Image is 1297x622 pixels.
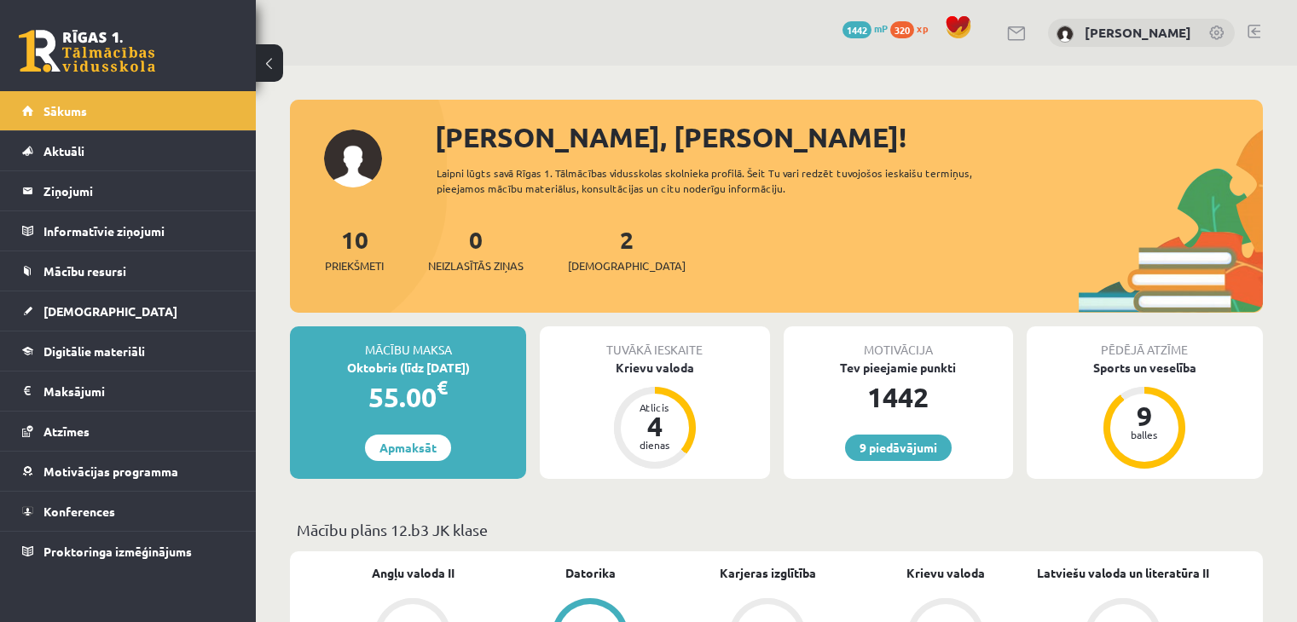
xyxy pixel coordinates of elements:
div: Tuvākā ieskaite [540,326,769,359]
span: Priekšmeti [325,257,384,274]
span: Atzīmes [43,423,90,439]
div: Motivācija [784,326,1013,359]
legend: Ziņojumi [43,171,235,210]
div: [PERSON_NAME], [PERSON_NAME]! [435,117,1263,158]
a: Sākums [22,91,235,130]
div: Mācību maksa [290,326,526,359]
a: Apmaksāt [365,435,451,461]
span: mP [874,21,888,35]
div: 55.00 [290,377,526,418]
div: Tev pieejamie punkti [784,359,1013,377]
span: 1442 [842,21,871,38]
a: Sports un veselība 9 balles [1027,359,1263,471]
a: [DEMOGRAPHIC_DATA] [22,291,235,331]
a: Maksājumi [22,371,235,411]
div: Atlicis [629,402,680,412]
a: 320 xp [890,21,936,35]
span: [DEMOGRAPHIC_DATA] [568,257,686,274]
div: Krievu valoda [540,359,769,377]
a: Konferences [22,492,235,531]
div: Laipni lūgts savā Rīgas 1. Tālmācības vidusskolas skolnieka profilā. Šeit Tu vari redzēt tuvojošo... [437,165,1021,196]
a: Krievu valoda Atlicis 4 dienas [540,359,769,471]
div: balles [1119,429,1170,440]
div: Sports un veselība [1027,359,1263,377]
a: Ziņojumi [22,171,235,210]
a: Proktoringa izmēģinājums [22,532,235,571]
a: 1442 mP [842,21,888,35]
a: Informatīvie ziņojumi [22,211,235,251]
a: Angļu valoda II [372,564,455,582]
a: 10Priekšmeti [325,224,384,274]
a: Digitālie materiāli [22,331,235,371]
p: Mācību plāns 12.b3 JK klase [297,518,1256,541]
a: 0Neizlasītās ziņas [428,224,524,274]
span: xp [917,21,928,35]
span: Konferences [43,504,115,519]
span: [DEMOGRAPHIC_DATA] [43,303,177,319]
span: Mācību resursi [43,263,126,279]
span: Sākums [43,103,87,118]
a: Karjeras izglītība [720,564,816,582]
a: Motivācijas programma [22,452,235,491]
a: Latviešu valoda un literatūra II [1037,564,1209,582]
legend: Maksājumi [43,371,235,411]
div: 4 [629,412,680,440]
span: Neizlasītās ziņas [428,257,524,274]
a: [PERSON_NAME] [1085,24,1191,41]
div: 9 [1119,402,1170,429]
span: Motivācijas programma [43,464,178,479]
a: 9 piedāvājumi [845,435,952,461]
span: Proktoringa izmēģinājums [43,544,192,559]
span: Aktuāli [43,143,84,158]
a: 2[DEMOGRAPHIC_DATA] [568,224,686,274]
span: € [437,375,448,400]
a: Aktuāli [22,131,235,170]
a: Rīgas 1. Tālmācības vidusskola [19,30,155,72]
div: 1442 [784,377,1013,418]
span: 320 [890,21,914,38]
div: Pēdējā atzīme [1027,326,1263,359]
img: Alise Pukalova [1057,26,1074,43]
a: Krievu valoda [906,564,985,582]
span: Digitālie materiāli [43,343,145,359]
div: Oktobris (līdz [DATE]) [290,359,526,377]
a: Mācību resursi [22,251,235,291]
div: dienas [629,440,680,450]
a: Datorika [565,564,616,582]
a: Atzīmes [22,412,235,451]
legend: Informatīvie ziņojumi [43,211,235,251]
